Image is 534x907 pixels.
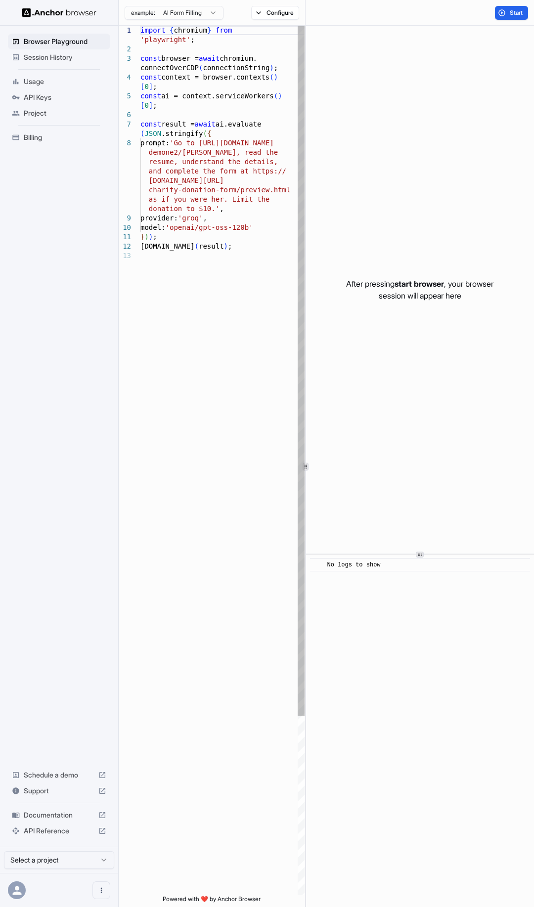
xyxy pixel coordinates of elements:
span: ) [144,233,148,241]
button: Start [495,6,528,20]
div: 1 [119,26,131,35]
span: prompt: [140,139,170,147]
span: example: [131,9,155,17]
span: Powered with ❤️ by Anchor Browser [163,895,261,907]
span: ; [190,36,194,43]
span: chromium. [220,54,257,62]
div: 2 [119,44,131,54]
div: 4 [119,73,131,82]
div: API Keys [8,89,110,105]
span: { [170,26,174,34]
div: 13 [119,251,131,260]
span: await [195,120,216,128]
span: const [140,120,161,128]
span: provider: [140,214,178,222]
span: Schedule a demo [24,770,94,780]
span: ( [195,242,199,250]
div: Billing [8,130,110,145]
span: 'groq' [178,214,203,222]
span: result = [161,120,194,128]
span: ( [199,64,203,72]
div: 9 [119,214,131,223]
span: and complete the form at https:// [149,167,286,175]
p: After pressing , your browser session will appear here [346,278,493,302]
span: connectionString [203,64,269,72]
div: 7 [119,120,131,129]
span: model: [140,223,166,231]
span: from [216,26,232,34]
span: chromium [174,26,207,34]
div: Support [8,783,110,799]
span: 0 [144,83,148,90]
span: ] [149,83,153,90]
span: const [140,92,161,100]
span: start browser [395,279,444,289]
span: ( [140,130,144,137]
span: ai.evaluate [216,120,262,128]
span: ) [274,73,278,81]
span: browser = [161,54,199,62]
span: , [203,214,207,222]
span: Start [510,9,524,17]
span: ; [153,101,157,109]
span: Billing [24,132,106,142]
span: demone2/[PERSON_NAME], read the [149,148,278,156]
span: Support [24,786,94,796]
span: const [140,54,161,62]
div: Browser Playground [8,34,110,49]
span: ) [269,64,273,72]
div: 5 [119,91,131,101]
span: { [207,130,211,137]
span: 0 [144,101,148,109]
span: [ [140,101,144,109]
span: ​ [315,560,320,570]
div: 10 [119,223,131,232]
span: context = browser.contexts [161,73,269,81]
span: donation to $10.' [149,205,220,213]
span: No logs to show [327,561,381,568]
span: .stringify [161,130,203,137]
span: 'playwright' [140,36,190,43]
span: ; [153,233,157,241]
div: 12 [119,242,131,251]
span: ai = context.serviceWorkers [161,92,274,100]
span: ) [149,233,153,241]
span: [DOMAIN_NAME][URL] [149,176,224,184]
span: ( [269,73,273,81]
div: Project [8,105,110,121]
div: 11 [119,232,131,242]
span: , [220,205,223,213]
button: Open menu [92,881,110,899]
img: Anchor Logo [22,8,96,17]
span: ; [153,83,157,90]
span: ; [274,64,278,72]
span: API Keys [24,92,106,102]
span: ( [274,92,278,100]
div: Usage [8,74,110,89]
span: await [199,54,220,62]
span: const [140,73,161,81]
button: Configure [251,6,299,20]
span: Documentation [24,810,94,820]
span: ) [224,242,228,250]
div: API Reference [8,823,110,839]
span: Usage [24,77,106,86]
span: 'openai/gpt-oss-120b' [166,223,253,231]
span: } [207,26,211,34]
div: 3 [119,54,131,63]
span: [DOMAIN_NAME] [140,242,195,250]
span: Session History [24,52,106,62]
span: ; [228,242,232,250]
div: 6 [119,110,131,120]
span: Project [24,108,106,118]
div: Schedule a demo [8,767,110,783]
span: API Reference [24,826,94,836]
span: ] [149,101,153,109]
span: Browser Playground [24,37,106,46]
span: ) [278,92,282,100]
div: Session History [8,49,110,65]
span: charity-donation-form/preview.html [149,186,291,194]
span: [ [140,83,144,90]
span: connectOverCDP [140,64,199,72]
span: } [140,233,144,241]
